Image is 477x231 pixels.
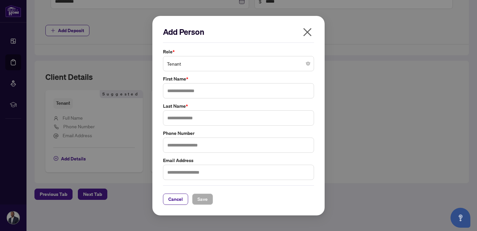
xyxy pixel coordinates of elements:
button: Open asap [450,208,470,228]
label: Phone Number [163,129,314,137]
button: Cancel [163,193,188,204]
label: First Name [163,75,314,83]
h2: Add Person [163,27,314,37]
label: Email Address [163,156,314,164]
span: close-circle [306,62,310,66]
label: Last Name [163,102,314,110]
label: Role [163,48,314,55]
span: Cancel [168,194,183,204]
span: close [302,27,313,37]
button: Save [192,193,213,204]
span: Tenant [167,57,310,70]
